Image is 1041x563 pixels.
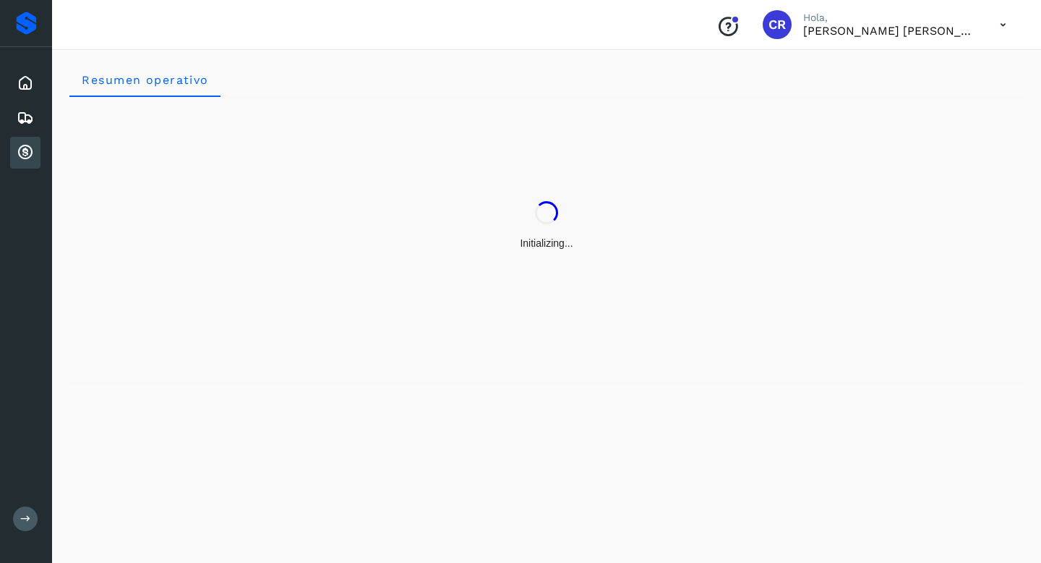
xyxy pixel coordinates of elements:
div: Cuentas por cobrar [10,137,40,169]
span: Resumen operativo [81,73,209,87]
p: CARLOS RODOLFO BELLI PEDRAZA [803,24,977,38]
p: Hola, [803,12,977,24]
div: Embarques [10,102,40,134]
div: Inicio [10,67,40,99]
